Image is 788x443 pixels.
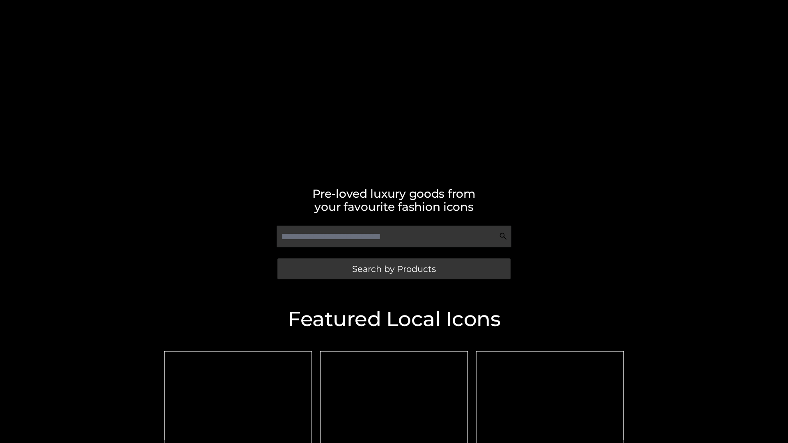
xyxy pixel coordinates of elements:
[277,258,511,279] a: Search by Products
[160,309,628,329] h2: Featured Local Icons​
[160,187,628,213] h2: Pre-loved luxury goods from your favourite fashion icons
[499,232,507,240] img: Search Icon
[352,265,436,273] span: Search by Products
